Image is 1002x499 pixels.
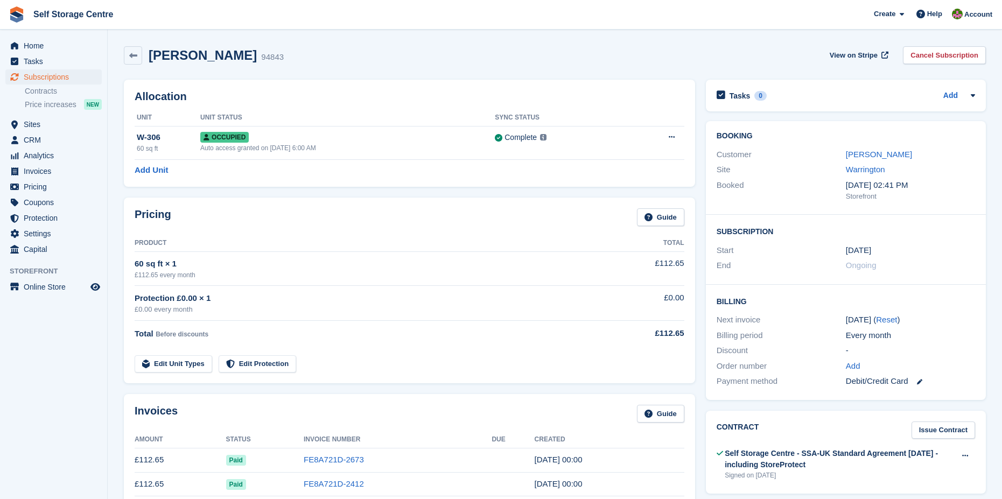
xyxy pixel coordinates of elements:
[304,479,364,488] a: FE8A721D-2412
[637,405,684,423] a: Guide
[846,150,912,159] a: [PERSON_NAME]
[952,9,963,19] img: Robert Fletcher
[874,9,895,19] span: Create
[156,331,208,338] span: Before discounts
[29,5,117,23] a: Self Storage Centre
[717,259,846,272] div: End
[717,179,846,202] div: Booked
[846,375,975,388] div: Debit/Credit Card
[846,179,975,192] div: [DATE] 02:41 PM
[135,472,226,496] td: £112.65
[495,109,627,126] th: Sync Status
[825,46,891,64] a: View on Stripe
[5,210,102,226] a: menu
[25,100,76,110] span: Price increases
[504,132,537,143] div: Complete
[135,405,178,423] h2: Invoices
[135,258,600,270] div: 60 sq ft × 1
[5,148,102,163] a: menu
[24,132,88,147] span: CRM
[717,314,846,326] div: Next invoice
[5,54,102,69] a: menu
[137,131,200,144] div: W-306
[730,91,751,101] h2: Tasks
[717,329,846,342] div: Billing period
[24,164,88,179] span: Invoices
[964,9,992,20] span: Account
[135,270,600,280] div: £112.65 every month
[25,86,102,96] a: Contracts
[717,164,846,176] div: Site
[846,165,885,174] a: Warrington
[24,117,88,132] span: Sites
[830,50,878,61] span: View on Stripe
[725,470,955,480] div: Signed on [DATE]
[135,164,168,177] a: Add Unit
[5,164,102,179] a: menu
[846,329,975,342] div: Every month
[717,296,975,306] h2: Billing
[137,144,200,153] div: 60 sq ft
[5,226,102,241] a: menu
[5,242,102,257] a: menu
[717,345,846,357] div: Discount
[200,109,495,126] th: Unit Status
[846,191,975,202] div: Storefront
[24,38,88,53] span: Home
[24,148,88,163] span: Analytics
[5,279,102,294] a: menu
[135,448,226,472] td: £112.65
[135,329,153,338] span: Total
[600,251,684,285] td: £112.65
[717,421,759,439] h2: Contract
[24,195,88,210] span: Coupons
[304,431,492,448] th: Invoice Number
[10,266,107,277] span: Storefront
[135,90,684,103] h2: Allocation
[25,99,102,110] a: Price increases NEW
[261,51,284,64] div: 94843
[9,6,25,23] img: stora-icon-8386f47178a22dfd0bd8f6a31ec36ba5ce8667c1dd55bd0f319d3a0aa187defe.svg
[5,38,102,53] a: menu
[846,261,877,270] span: Ongoing
[135,292,600,305] div: Protection £0.00 × 1
[535,455,583,464] time: 2025-09-09 23:00:31 UTC
[226,455,246,466] span: Paid
[24,179,88,194] span: Pricing
[540,134,546,140] img: icon-info-grey-7440780725fd019a000dd9b08b2336e03edf1995a4989e88bcd33f0948082b44.svg
[226,431,304,448] th: Status
[24,210,88,226] span: Protection
[876,315,897,324] a: Reset
[135,355,212,373] a: Edit Unit Types
[24,279,88,294] span: Online Store
[600,327,684,340] div: £112.65
[717,375,846,388] div: Payment method
[717,226,975,236] h2: Subscription
[637,208,684,226] a: Guide
[5,117,102,132] a: menu
[846,314,975,326] div: [DATE] ( )
[846,360,860,373] a: Add
[717,244,846,257] div: Start
[754,91,767,101] div: 0
[600,286,684,321] td: £0.00
[226,479,246,490] span: Paid
[492,431,534,448] th: Due
[600,235,684,252] th: Total
[717,360,846,373] div: Order number
[717,132,975,140] h2: Booking
[304,455,364,464] a: FE8A721D-2673
[5,69,102,85] a: menu
[135,208,171,226] h2: Pricing
[24,242,88,257] span: Capital
[535,479,583,488] time: 2025-08-09 23:00:42 UTC
[135,235,600,252] th: Product
[903,46,986,64] a: Cancel Subscription
[149,48,257,62] h2: [PERSON_NAME]
[200,143,495,153] div: Auto access granted on [DATE] 6:00 AM
[725,448,955,470] div: Self Storage Centre - SSA-UK Standard Agreement [DATE] - including StoreProtect
[535,431,684,448] th: Created
[135,304,600,315] div: £0.00 every month
[135,431,226,448] th: Amount
[24,69,88,85] span: Subscriptions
